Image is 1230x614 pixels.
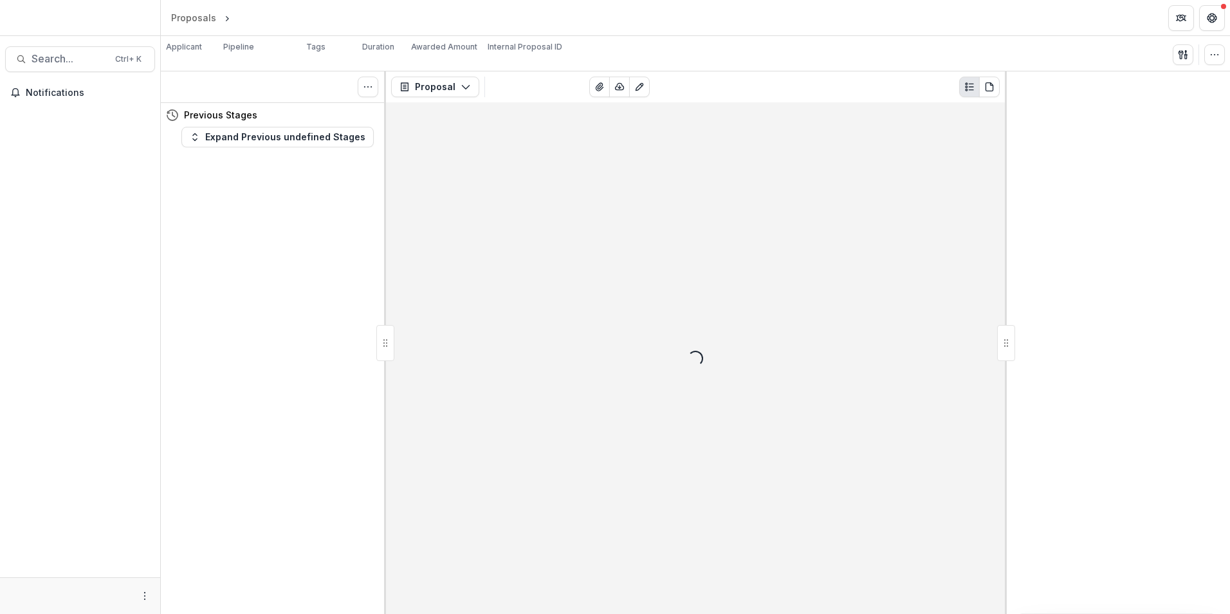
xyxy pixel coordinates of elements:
p: Pipeline [223,41,254,53]
button: Toggle View Cancelled Tasks [358,77,378,97]
p: Tags [306,41,326,53]
button: More [137,588,152,604]
p: Internal Proposal ID [488,41,562,53]
button: Get Help [1199,5,1225,31]
div: Proposals [171,11,216,24]
button: Proposal [391,77,479,97]
button: Notifications [5,82,155,103]
p: Applicant [166,41,202,53]
p: Awarded Amount [411,41,477,53]
p: Duration [362,41,394,53]
div: Ctrl + K [113,52,144,66]
button: Search... [5,46,155,72]
button: Plaintext view [959,77,980,97]
a: Proposals [166,8,221,27]
nav: breadcrumb [166,8,288,27]
button: Edit as form [629,77,650,97]
span: Search... [32,53,107,65]
span: Notifications [26,88,150,98]
button: View Attached Files [589,77,610,97]
button: Expand Previous undefined Stages [181,127,374,147]
h4: Previous Stages [184,108,257,122]
button: PDF view [979,77,1000,97]
button: Partners [1168,5,1194,31]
